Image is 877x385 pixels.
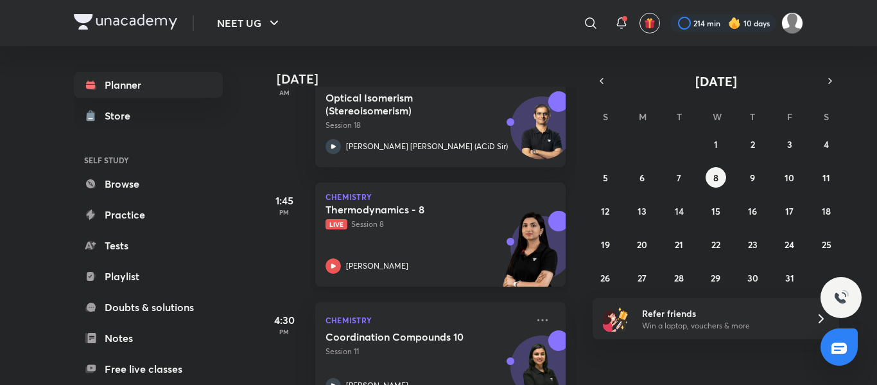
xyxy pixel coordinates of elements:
[632,167,652,188] button: October 6, 2025
[816,167,837,188] button: October 11, 2025
[706,134,726,154] button: October 1, 2025
[326,203,485,216] h5: Thermodynamics - 8
[711,272,720,284] abbr: October 29, 2025
[326,193,555,201] p: Chemistry
[74,264,223,289] a: Playlist
[74,202,223,228] a: Practice
[638,272,647,284] abbr: October 27, 2025
[711,205,720,217] abbr: October 15, 2025
[747,272,758,284] abbr: October 30, 2025
[669,201,690,221] button: October 14, 2025
[644,17,656,29] img: avatar
[74,14,177,30] img: Company Logo
[259,312,310,328] h5: 4:30
[74,171,223,197] a: Browse
[74,325,223,351] a: Notes
[595,167,616,188] button: October 5, 2025
[632,234,652,255] button: October 20, 2025
[595,201,616,221] button: October 12, 2025
[601,205,609,217] abbr: October 12, 2025
[632,267,652,288] button: October 27, 2025
[742,167,763,188] button: October 9, 2025
[785,238,794,251] abbr: October 24, 2025
[785,172,794,184] abbr: October 10, 2025
[326,91,485,117] h5: Optical Isomerism (Stereoisomerism)
[706,267,726,288] button: October 29, 2025
[779,167,800,188] button: October 10, 2025
[74,103,223,129] a: Store
[74,14,177,33] a: Company Logo
[642,320,800,332] p: Win a laptop, vouchers & more
[779,201,800,221] button: October 17, 2025
[706,234,726,255] button: October 22, 2025
[742,267,763,288] button: October 30, 2025
[706,201,726,221] button: October 15, 2025
[259,89,310,96] p: AM
[603,111,608,123] abbr: Sunday
[600,272,610,284] abbr: October 26, 2025
[695,73,737,90] span: [DATE]
[632,201,652,221] button: October 13, 2025
[326,219,527,230] p: Session 8
[105,108,138,123] div: Store
[639,13,660,33] button: avatar
[714,138,718,150] abbr: October 1, 2025
[639,111,647,123] abbr: Monday
[677,172,681,184] abbr: October 7, 2025
[750,172,755,184] abbr: October 9, 2025
[603,172,608,184] abbr: October 5, 2025
[669,267,690,288] button: October 28, 2025
[713,172,718,184] abbr: October 8, 2025
[595,267,616,288] button: October 26, 2025
[785,272,794,284] abbr: October 31, 2025
[326,312,527,328] p: Chemistry
[713,111,722,123] abbr: Wednesday
[750,111,755,123] abbr: Thursday
[787,138,792,150] abbr: October 3, 2025
[259,328,310,336] p: PM
[259,193,310,208] h5: 1:45
[669,234,690,255] button: October 21, 2025
[822,172,830,184] abbr: October 11, 2025
[779,234,800,255] button: October 24, 2025
[822,205,831,217] abbr: October 18, 2025
[638,205,647,217] abbr: October 13, 2025
[74,149,223,171] h6: SELF STUDY
[277,71,578,87] h4: [DATE]
[781,12,803,34] img: Amisha Rani
[603,306,629,332] img: referral
[706,167,726,188] button: October 8, 2025
[326,219,347,229] span: Live
[669,167,690,188] button: October 7, 2025
[748,238,758,251] abbr: October 23, 2025
[611,72,821,90] button: [DATE]
[326,120,527,131] p: Session 18
[642,307,800,320] h6: Refer friends
[675,238,683,251] abbr: October 21, 2025
[675,205,684,217] abbr: October 14, 2025
[785,205,794,217] abbr: October 17, 2025
[74,294,223,320] a: Doubts & solutions
[677,111,682,123] abbr: Tuesday
[259,208,310,216] p: PM
[816,134,837,154] button: October 4, 2025
[595,234,616,255] button: October 19, 2025
[787,111,792,123] abbr: Friday
[326,330,485,343] h5: Coordination Compounds 10
[326,346,527,357] p: Session 11
[824,138,829,150] abbr: October 4, 2025
[748,205,757,217] abbr: October 16, 2025
[601,238,610,251] abbr: October 19, 2025
[711,238,720,251] abbr: October 22, 2025
[637,238,647,251] abbr: October 20, 2025
[346,260,408,272] p: [PERSON_NAME]
[74,72,223,98] a: Planner
[346,141,508,152] p: [PERSON_NAME] [PERSON_NAME] (ACiD Sir)
[511,103,573,165] img: Avatar
[495,211,566,300] img: unacademy
[779,134,800,154] button: October 3, 2025
[728,17,741,30] img: streak
[824,111,829,123] abbr: Saturday
[742,134,763,154] button: October 2, 2025
[816,234,837,255] button: October 25, 2025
